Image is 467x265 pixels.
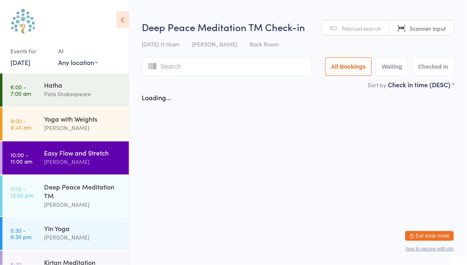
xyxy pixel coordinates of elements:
span: Manual search [342,24,381,32]
span: [PERSON_NAME] [192,40,237,48]
h2: Deep Peace Meditation TM Check-in [142,20,454,34]
button: Checked in [412,57,454,76]
img: Australian School of Meditation & Yoga [8,6,38,36]
button: All Bookings [325,57,372,76]
button: Waiting [376,57,408,76]
a: 10:00 -11:00 amEasy Flow and Stretch[PERSON_NAME] [2,141,129,175]
button: Exit kiosk mode [405,231,454,241]
time: 9:00 - 9:45 am [11,118,32,130]
div: Deep Peace Meditation TM [44,182,122,200]
div: [PERSON_NAME] [44,233,122,242]
div: [PERSON_NAME] [44,200,122,209]
div: Peta Shakespeare [44,89,122,99]
a: 5:30 -6:30 pmYin Yoga[PERSON_NAME] [2,217,129,250]
div: Hatha [44,80,122,89]
div: Check in time (DESC) [388,80,454,89]
div: Easy Flow and Stretch [44,148,122,157]
span: Back Room [250,40,279,48]
a: 6:00 -7:00 amHathaPeta Shakespeare [2,74,129,107]
time: 10:00 - 11:00 am [11,151,32,164]
span: [DATE] 11:15am [142,40,179,48]
div: Any location [58,58,98,67]
a: 9:00 -9:45 amYoga with Weights[PERSON_NAME] [2,107,129,141]
div: Events for [11,44,50,58]
button: how to secure with pin [406,246,454,252]
span: Scanner input [410,24,446,32]
div: Yin Yoga [44,224,122,233]
div: [PERSON_NAME] [44,157,122,166]
a: 11:15 -12:00 pmDeep Peace Meditation TM[PERSON_NAME] [2,175,129,216]
a: [DATE] [11,58,30,67]
div: At [58,44,98,58]
time: 5:30 - 6:30 pm [11,227,32,240]
div: [PERSON_NAME] [44,123,122,132]
div: Loading... [142,93,171,102]
time: 11:15 - 12:00 pm [11,185,34,198]
time: 6:00 - 7:00 am [11,84,31,97]
div: Yoga with Weights [44,114,122,123]
label: Sort by [368,81,386,89]
input: Search [142,57,312,76]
